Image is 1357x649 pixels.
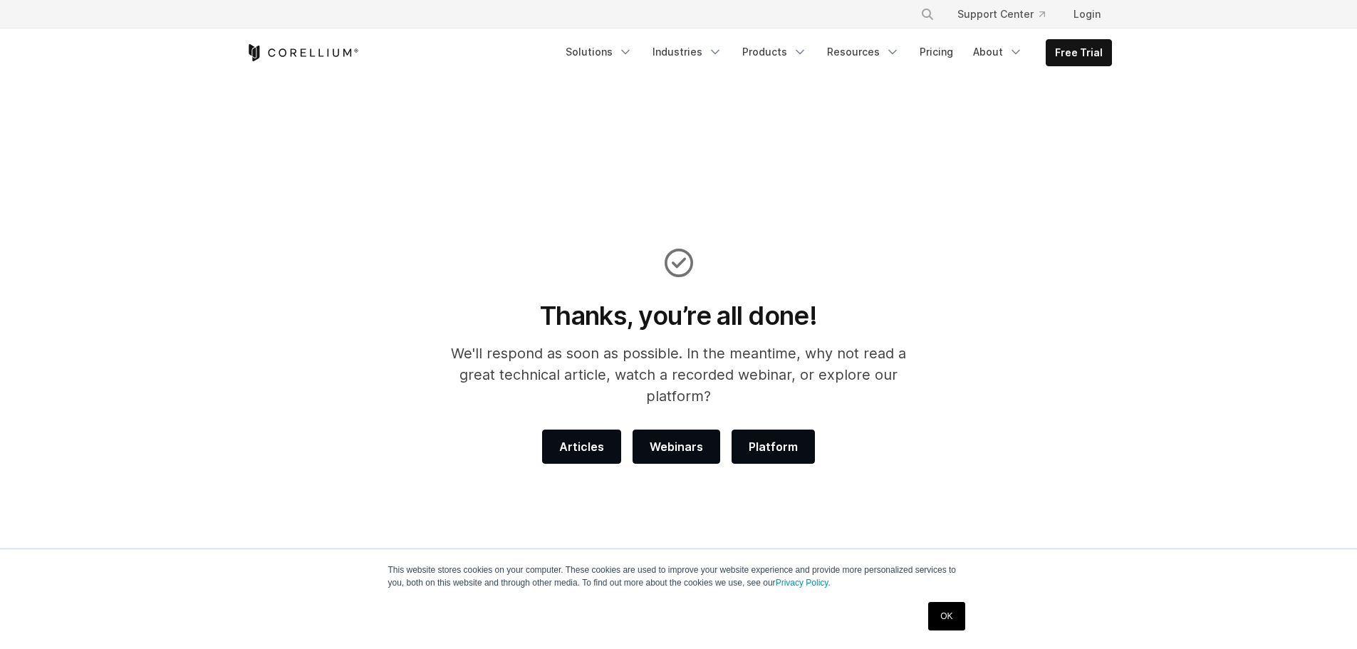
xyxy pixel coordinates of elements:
a: OK [928,602,965,630]
span: Webinars [650,438,703,455]
a: Corellium Home [246,44,359,61]
a: About [965,39,1031,65]
a: Resources [818,39,908,65]
div: Navigation Menu [557,39,1112,66]
p: We'll respond as soon as possible. In the meantime, why not read a great technical article, watch... [432,343,925,407]
a: Solutions [557,39,641,65]
a: Products [734,39,816,65]
a: Free Trial [1046,40,1111,66]
a: Support Center [946,1,1056,27]
a: Platform [732,430,815,464]
a: Privacy Policy. [776,578,831,588]
a: Login [1062,1,1112,27]
a: Articles [542,430,621,464]
div: Navigation Menu [903,1,1112,27]
button: Search [915,1,940,27]
span: Platform [749,438,798,455]
a: Pricing [911,39,962,65]
span: Articles [559,438,604,455]
p: This website stores cookies on your computer. These cookies are used to improve your website expe... [388,564,969,589]
a: Webinars [633,430,720,464]
h1: Thanks, you’re all done! [432,300,925,331]
a: Industries [644,39,731,65]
